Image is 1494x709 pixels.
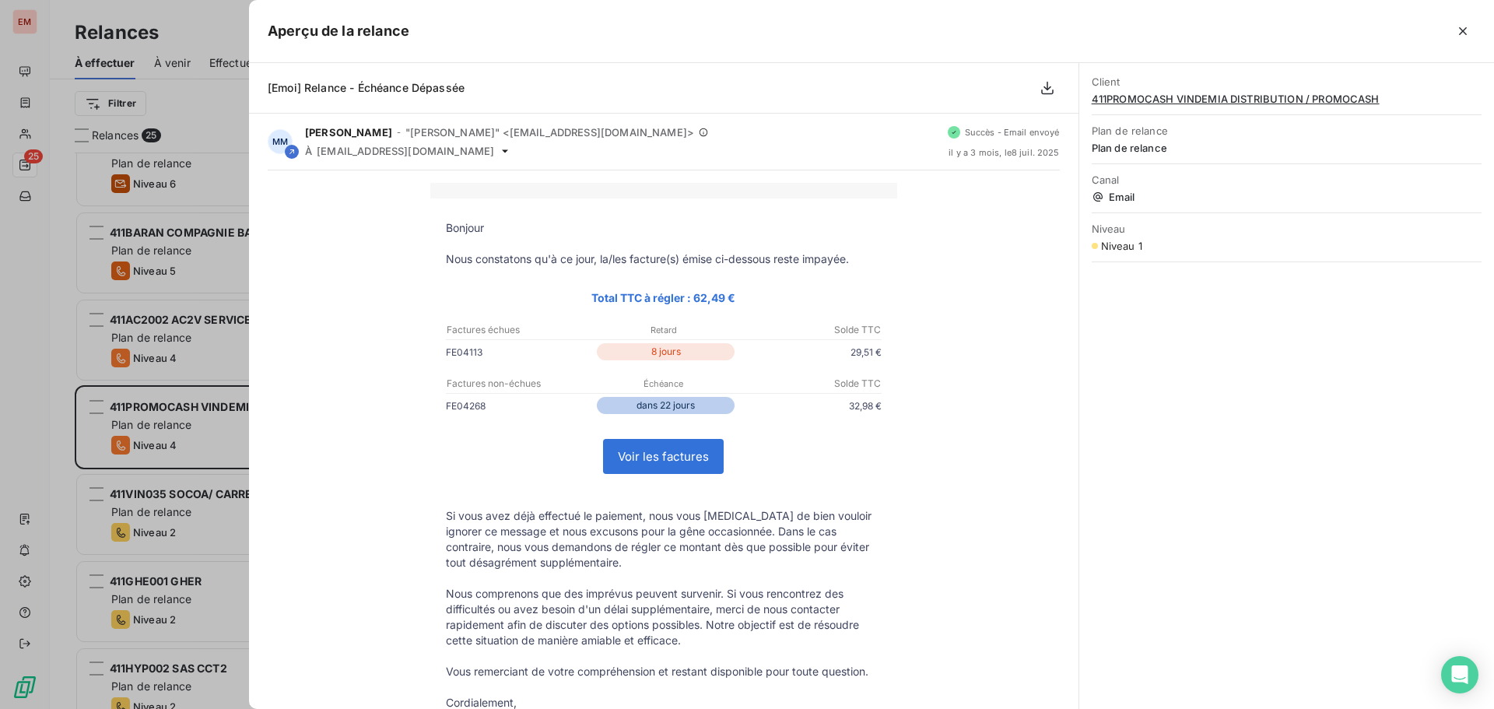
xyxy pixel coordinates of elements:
[1092,142,1482,154] span: Plan de relance
[738,398,882,414] p: 32,98 €
[591,377,735,391] p: Échéance
[591,323,735,337] p: Retard
[597,397,735,414] p: dans 22 jours
[737,323,881,337] p: Solde TTC
[1092,125,1482,137] span: Plan de relance
[447,323,591,337] p: Factures échues
[305,126,392,139] span: [PERSON_NAME]
[1092,174,1482,186] span: Canal
[405,126,694,139] span: "[PERSON_NAME]" <[EMAIL_ADDRESS][DOMAIN_NAME]>
[446,344,594,360] p: FE04113
[737,377,881,391] p: Solde TTC
[1092,93,1482,105] span: 411PROMOCASH VINDEMIA DISTRIBUTION / PROMOCASH
[446,664,882,679] p: Vous remerciant de votre compréhension et restant disponible pour toute question.
[305,145,312,157] span: À
[965,128,1060,137] span: Succès - Email envoyé
[317,145,494,157] span: [EMAIL_ADDRESS][DOMAIN_NAME]
[949,148,1059,157] span: il y a 3 mois , le 8 juil. 2025
[738,344,882,360] p: 29,51 €
[446,220,882,236] p: Bonjour
[446,251,882,267] p: Nous constatons qu'à ce jour, la/les facture(s) émise ci-dessous reste impayée.
[268,129,293,154] div: MM
[1092,223,1482,235] span: Niveau
[1092,191,1482,203] span: Email
[1101,240,1142,252] span: Niveau 1
[446,508,882,570] p: Si vous avez déjà effectué le paiement, nous vous [MEDICAL_DATA] de bien vouloir ignorer ce messa...
[604,440,723,473] a: Voir les factures
[268,20,409,42] h5: Aperçu de la relance
[446,289,882,307] p: Total TTC à régler : 62,49 €
[397,128,401,137] span: -
[1441,656,1478,693] div: Open Intercom Messenger
[447,377,591,391] p: Factures non-échues
[268,81,465,94] span: [Emoi] Relance - Échéance Dépassée
[446,398,594,414] p: FE04268
[1092,75,1482,88] span: Client
[597,343,735,360] p: 8 jours
[446,586,882,648] p: Nous comprenons que des imprévus peuvent survenir. Si vous rencontrez des difficultés ou avez bes...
